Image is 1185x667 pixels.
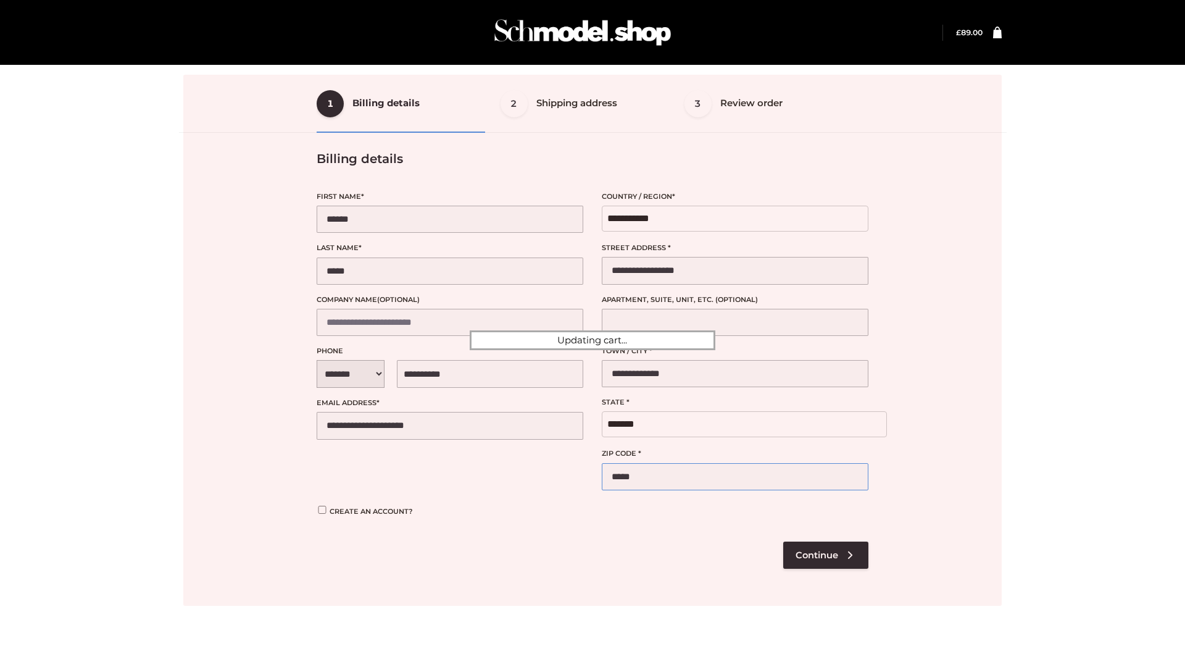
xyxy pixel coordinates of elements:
a: £89.00 [956,28,983,37]
img: Schmodel Admin 964 [490,8,675,57]
div: Updating cart... [470,330,715,350]
span: £ [956,28,961,37]
bdi: 89.00 [956,28,983,37]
